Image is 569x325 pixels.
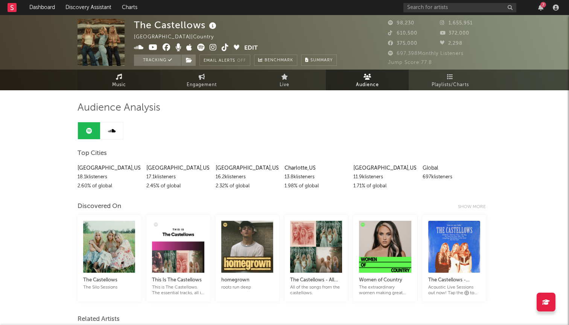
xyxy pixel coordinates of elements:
em: Off [237,59,246,63]
input: Search for artists [403,3,516,12]
div: 2.45 % of global [146,182,210,191]
span: 98,230 [388,21,414,26]
div: roots run deep [221,285,273,290]
a: Playlists/Charts [409,70,491,90]
span: Playlists/Charts [432,80,469,90]
div: [GEOGRAPHIC_DATA] , US [353,164,417,173]
div: Show more [458,202,491,211]
a: This Is The CastellowsThis is The Castellows. The essential tracks, all in one playlist. [152,268,204,296]
div: 1.98 % of global [284,182,348,191]
span: Summary [310,58,333,62]
div: The Castellows [83,276,135,285]
span: Top Cities [78,149,107,158]
span: Music [112,80,126,90]
span: 375,000 [388,41,417,46]
button: Edit [244,44,258,53]
a: Live [243,70,326,90]
div: The Silo Sessions [83,285,135,290]
span: Live [280,80,289,90]
div: The Castellows - All Songs [290,276,342,285]
button: Email AlertsOff [199,55,250,66]
span: Engagement [187,80,217,90]
div: Global [423,164,486,173]
span: Audience [356,80,379,90]
a: The Castellows - All SongsAll of the songs from the castellows. [290,268,342,296]
a: Music [78,70,160,90]
a: homegrownroots run deep [221,268,273,290]
div: The extraordinary women making great country music [DATE]. Cover: [PERSON_NAME] Block [359,285,411,296]
div: [GEOGRAPHIC_DATA] , US [216,164,279,173]
button: 7 [538,5,543,11]
div: 13.8k listeners [284,173,348,182]
div: 697k listeners [423,173,486,182]
span: 372,000 [440,31,469,36]
div: 1.71 % of global [353,182,417,191]
span: Related Artists [78,315,120,324]
span: Audience Analysis [78,103,160,112]
div: This Is The Castellows [152,276,204,285]
a: The CastellowsThe Silo Sessions [83,268,135,290]
div: Acoustic Live Sessions out now! Tap the ⨁ to be the first to hear new The Castellows songs as soo... [428,285,480,296]
div: 2.60 % of global [78,182,141,191]
div: The Castellows - Acoustic Live Sessions [428,276,480,285]
div: 7 [540,2,546,8]
div: All of the songs from the castellows. [290,285,342,296]
button: Summary [301,55,337,66]
a: Women of CountryThe extraordinary women making great country music [DATE]. Cover: [PERSON_NAME] B... [359,268,411,296]
a: The Castellows - Acoustic Live SessionsAcoustic Live Sessions out now! Tap the ⨁ to be the first ... [428,268,480,296]
span: 610,500 [388,31,417,36]
span: 2,298 [440,41,463,46]
span: Benchmark [265,56,293,65]
button: Tracking [134,55,181,66]
a: Audience [326,70,409,90]
div: Charlotte , US [284,164,348,173]
div: [GEOGRAPHIC_DATA] | Country [134,33,222,42]
div: 11.9k listeners [353,173,417,182]
div: This is The Castellows. The essential tracks, all in one playlist. [152,285,204,296]
div: 18.1k listeners [78,173,141,182]
span: 697,398 Monthly Listeners [388,51,464,56]
div: [GEOGRAPHIC_DATA] , US [146,164,210,173]
a: Benchmark [254,55,297,66]
div: homegrown [221,276,273,285]
div: Discovered On [78,202,121,211]
div: Women of Country [359,276,411,285]
div: 16.2k listeners [216,173,279,182]
div: 2.32 % of global [216,182,279,191]
a: Engagement [160,70,243,90]
div: [GEOGRAPHIC_DATA] , US [78,164,141,173]
span: 1,655,951 [440,21,473,26]
span: Jump Score: 77.8 [388,60,432,65]
div: 17.1k listeners [146,173,210,182]
div: The Castellows [134,19,218,31]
